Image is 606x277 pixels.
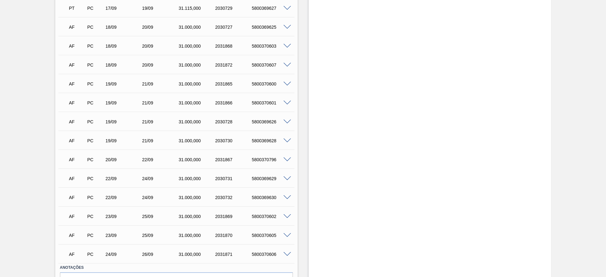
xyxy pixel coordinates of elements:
[104,6,145,11] div: 17/09/2025
[214,6,255,11] div: 2030729
[69,6,85,11] p: PT
[68,228,86,242] div: Aguardando Faturamento
[104,25,145,30] div: 18/09/2025
[250,62,291,68] div: 5800370607
[177,214,218,219] div: 31.000,000
[69,100,85,105] p: AF
[69,119,85,124] p: AF
[86,157,104,162] div: Pedido de Compra
[69,62,85,68] p: AF
[69,44,85,49] p: AF
[140,6,181,11] div: 19/09/2025
[214,119,255,124] div: 2030728
[214,176,255,181] div: 2030731
[68,172,86,186] div: Aguardando Faturamento
[140,119,181,124] div: 21/09/2025
[69,157,85,162] p: AF
[177,252,218,257] div: 31.000,000
[86,176,104,181] div: Pedido de Compra
[140,176,181,181] div: 24/09/2025
[250,214,291,219] div: 5800370602
[140,138,181,143] div: 21/09/2025
[104,44,145,49] div: 18/09/2025
[69,81,85,86] p: AF
[104,195,145,200] div: 22/09/2025
[104,214,145,219] div: 23/09/2025
[214,100,255,105] div: 2031866
[140,195,181,200] div: 24/09/2025
[68,209,86,223] div: Aguardando Faturamento
[104,157,145,162] div: 20/09/2025
[140,44,181,49] div: 20/09/2025
[104,81,145,86] div: 19/09/2025
[250,6,291,11] div: 5800369627
[140,214,181,219] div: 25/09/2025
[214,214,255,219] div: 2031869
[250,138,291,143] div: 5800369628
[177,44,218,49] div: 31.000,000
[250,44,291,49] div: 5800370603
[104,62,145,68] div: 18/09/2025
[68,134,86,148] div: Aguardando Faturamento
[86,81,104,86] div: Pedido de Compra
[104,176,145,181] div: 22/09/2025
[250,81,291,86] div: 5800370600
[214,81,255,86] div: 2031865
[68,191,86,204] div: Aguardando Faturamento
[177,25,218,30] div: 31.000,000
[69,138,85,143] p: AF
[68,96,86,110] div: Aguardando Faturamento
[86,233,104,238] div: Pedido de Compra
[86,6,104,11] div: Pedido de Compra
[177,176,218,181] div: 31.000,000
[68,39,86,53] div: Aguardando Faturamento
[140,252,181,257] div: 26/09/2025
[69,195,85,200] p: AF
[250,252,291,257] div: 5800370606
[177,100,218,105] div: 31.000,000
[177,6,218,11] div: 31.115,000
[214,233,255,238] div: 2031870
[214,25,255,30] div: 2030727
[250,176,291,181] div: 5800369629
[177,138,218,143] div: 31.000,000
[214,195,255,200] div: 2030732
[68,20,86,34] div: Aguardando Faturamento
[140,62,181,68] div: 20/09/2025
[86,62,104,68] div: Pedido de Compra
[68,153,86,167] div: Aguardando Faturamento
[177,119,218,124] div: 31.000,000
[68,1,86,15] div: Pedido em Trânsito
[69,233,85,238] p: AF
[86,100,104,105] div: Pedido de Compra
[104,100,145,105] div: 19/09/2025
[250,195,291,200] div: 5800369630
[86,252,104,257] div: Pedido de Compra
[69,252,85,257] p: AF
[214,252,255,257] div: 2031871
[68,77,86,91] div: Aguardando Faturamento
[104,252,145,257] div: 24/09/2025
[69,176,85,181] p: AF
[177,233,218,238] div: 31.000,000
[68,58,86,72] div: Aguardando Faturamento
[177,81,218,86] div: 31.000,000
[104,233,145,238] div: 23/09/2025
[250,100,291,105] div: 5800370601
[86,195,104,200] div: Pedido de Compra
[250,157,291,162] div: 5800370796
[140,25,181,30] div: 20/09/2025
[214,157,255,162] div: 2031867
[140,157,181,162] div: 22/09/2025
[177,157,218,162] div: 31.000,000
[177,195,218,200] div: 31.000,000
[250,119,291,124] div: 5800369626
[140,100,181,105] div: 21/09/2025
[69,25,85,30] p: AF
[214,44,255,49] div: 2031868
[104,119,145,124] div: 19/09/2025
[68,115,86,129] div: Aguardando Faturamento
[68,247,86,261] div: Aguardando Faturamento
[214,62,255,68] div: 2031872
[140,81,181,86] div: 21/09/2025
